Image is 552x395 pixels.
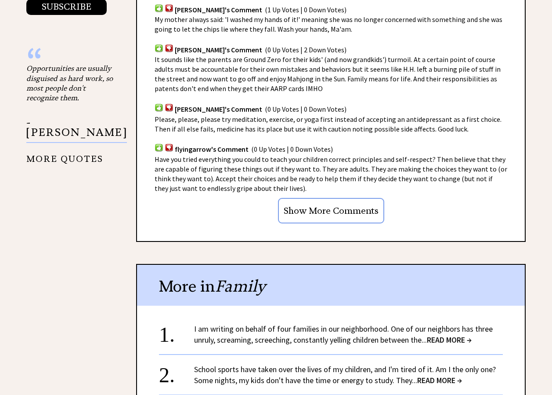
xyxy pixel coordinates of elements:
[155,4,163,12] img: votup.png
[417,375,462,385] span: READ MORE →
[155,44,163,52] img: votup.png
[155,103,163,112] img: votup.png
[26,118,127,143] p: - [PERSON_NAME]
[175,5,262,14] span: [PERSON_NAME]'s Comment
[155,115,501,133] span: Please, please, please try meditation, exercise, or yoga first instead of accepting an antidepres...
[159,364,194,380] div: 2.
[215,276,266,296] span: Family
[159,323,194,340] div: 1.
[265,5,346,14] span: (1 Up Votes | 0 Down Votes)
[26,55,114,63] div: “
[155,55,501,93] span: It sounds like the parents are Ground Zero for their kids' (and now grandkids') turmoil. At a cer...
[175,105,262,113] span: [PERSON_NAME]'s Comment
[155,15,502,33] span: My mother always said: 'I washed my hands of it!' meaning she was no longer concerned with someth...
[265,45,346,54] span: (0 Up Votes | 2 Down Votes)
[194,324,493,345] a: I am writing on behalf of four families in our neighborhood. One of our neighbors has three unrul...
[26,187,114,195] div: Blocked (class): sidebar_ads
[165,103,173,112] img: votdown.png
[155,155,507,193] span: Have you tried everything you could to teach your children correct principles and self-respect? T...
[137,265,525,306] div: More in
[165,44,173,52] img: votdown.png
[427,335,472,345] span: READ MORE →
[175,145,249,154] span: flyingarrow's Comment
[165,143,173,152] img: votdown.png
[155,143,163,152] img: votup.png
[165,4,173,12] img: votdown.png
[26,63,114,103] div: Opportunities are usually disguised as hard work, so most people don't recognize them.
[175,45,262,54] span: [PERSON_NAME]'s Comment
[251,145,333,154] span: (0 Up Votes | 0 Down Votes)
[265,105,346,113] span: (0 Up Votes | 0 Down Votes)
[194,364,496,385] a: School sports have taken over the lives of my children, and I'm tired of it. Am I the only one? S...
[278,198,384,223] input: Show More Comments
[26,147,103,164] a: MORE QUOTES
